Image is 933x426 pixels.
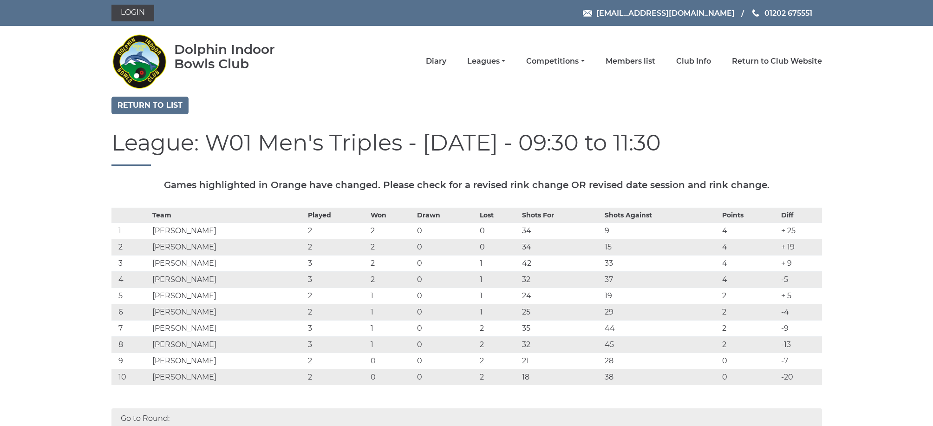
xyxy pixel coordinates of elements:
td: 2 [720,288,779,304]
span: 01202 675551 [764,8,812,17]
td: -9 [779,320,822,336]
img: Email [583,10,592,17]
td: 45 [602,336,720,353]
td: 0 [415,320,478,336]
td: 6 [111,304,150,320]
th: Points [720,208,779,223]
td: 21 [520,353,603,369]
h1: League: W01 Men's Triples - [DATE] - 09:30 to 11:30 [111,131,822,166]
td: -4 [779,304,822,320]
th: Shots For [520,208,603,223]
th: Lost [477,208,519,223]
td: [PERSON_NAME] [150,271,305,288]
td: 1 [477,271,519,288]
td: 2 [111,239,150,255]
th: Won [368,208,414,223]
td: [PERSON_NAME] [150,353,305,369]
td: 18 [520,369,603,385]
td: 2 [306,353,369,369]
td: 2 [720,304,779,320]
a: Leagues [467,56,505,66]
td: 8 [111,336,150,353]
td: + 9 [779,255,822,271]
td: 0 [368,353,414,369]
td: 32 [520,271,603,288]
td: 1 [477,255,519,271]
td: 9 [602,223,720,239]
td: 25 [520,304,603,320]
td: 2 [368,255,414,271]
a: Email [EMAIL_ADDRESS][DOMAIN_NAME] [583,7,735,19]
td: 2 [720,336,779,353]
th: Diff [779,208,822,223]
td: 44 [602,320,720,336]
td: 3 [306,336,369,353]
a: Competitions [526,56,584,66]
td: 4 [720,223,779,239]
a: Phone us 01202 675551 [751,7,812,19]
td: 3 [111,255,150,271]
td: 0 [415,353,478,369]
td: 34 [520,223,603,239]
th: Team [150,208,305,223]
td: 0 [415,369,478,385]
td: 1 [368,336,414,353]
td: 2 [306,304,369,320]
td: 15 [602,239,720,255]
td: [PERSON_NAME] [150,320,305,336]
td: 2 [477,353,519,369]
td: 19 [602,288,720,304]
td: 32 [520,336,603,353]
td: 2 [368,271,414,288]
td: 0 [477,223,519,239]
td: 0 [368,369,414,385]
td: 29 [602,304,720,320]
td: 3 [306,320,369,336]
td: + 5 [779,288,822,304]
td: [PERSON_NAME] [150,336,305,353]
td: 0 [415,304,478,320]
td: 3 [306,271,369,288]
h5: Games highlighted in Orange have changed. Please check for a revised rink change OR revised date ... [111,180,822,190]
td: 24 [520,288,603,304]
td: 1 [477,288,519,304]
td: [PERSON_NAME] [150,223,305,239]
td: [PERSON_NAME] [150,304,305,320]
td: 0 [415,223,478,239]
td: 2 [477,336,519,353]
td: 34 [520,239,603,255]
td: + 25 [779,223,822,239]
td: -5 [779,271,822,288]
a: Return to Club Website [732,56,822,66]
td: 2 [368,223,414,239]
td: 33 [602,255,720,271]
td: 0 [415,271,478,288]
td: 2 [720,320,779,336]
td: 37 [602,271,720,288]
td: 0 [720,369,779,385]
td: 2 [477,369,519,385]
a: Diary [426,56,446,66]
td: 1 [368,320,414,336]
td: [PERSON_NAME] [150,288,305,304]
td: -7 [779,353,822,369]
div: Dolphin Indoor Bowls Club [174,42,305,71]
a: Club Info [676,56,711,66]
img: Phone us [752,9,759,17]
td: 4 [720,239,779,255]
td: 1 [368,304,414,320]
td: 0 [720,353,779,369]
td: [PERSON_NAME] [150,369,305,385]
td: 10 [111,369,150,385]
td: + 19 [779,239,822,255]
td: 2 [306,288,369,304]
td: [PERSON_NAME] [150,239,305,255]
th: Played [306,208,369,223]
td: 4 [720,271,779,288]
td: 3 [306,255,369,271]
a: Members list [606,56,655,66]
td: 2 [306,369,369,385]
td: -13 [779,336,822,353]
td: 28 [602,353,720,369]
th: Shots Against [602,208,720,223]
